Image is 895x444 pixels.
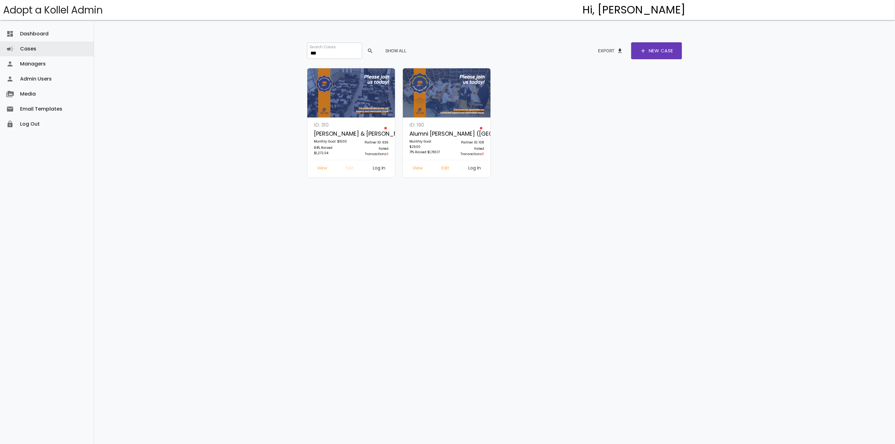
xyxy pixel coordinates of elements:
a: View [408,163,428,175]
a: Edit [437,163,455,175]
i: email [6,102,14,117]
i: dashboard [6,26,14,41]
i: person [6,56,14,71]
span: search [367,45,373,56]
p: Monthly Goal: $1500 [314,139,348,145]
button: Exportfile_download [593,45,628,56]
h4: Hi, [PERSON_NAME] [583,4,686,16]
button: Show All [380,45,412,56]
button: search [362,45,377,56]
i: perm_media [6,86,14,102]
span: file_download [617,45,623,56]
i: campaign [6,41,14,56]
i: lock [6,117,14,132]
a: Partner ID: 108 Failed Transactions0 [447,121,487,160]
a: Edit [341,163,359,175]
span: 0 [386,152,388,156]
a: addNew Case [631,42,682,59]
i: person [6,71,14,86]
img: rJKGg1SIwh.stxXl5Q38e.jpg [403,68,491,118]
p: Alumni [PERSON_NAME] ([GEOGRAPHIC_DATA]) [409,129,443,139]
a: Partner ID: 636 Failed Transactions0 [351,121,392,160]
p: [PERSON_NAME] & [PERSON_NAME] [314,129,348,139]
span: add [640,42,646,59]
p: ID: 190 [409,121,443,129]
p: Failed Transactions [355,146,388,157]
p: Partner ID: 636 [355,140,388,146]
span: 0 [482,152,484,156]
p: ID: 310 [314,121,348,129]
a: Log In [368,163,390,175]
p: Partner ID: 108 [450,140,484,146]
p: 71% Raised $1,783.17 [409,149,443,156]
p: Failed Transactions [450,146,484,157]
a: Log In [463,163,486,175]
a: ID: 190 Alumni [PERSON_NAME] ([GEOGRAPHIC_DATA]) Monthly Goal: $2500 71% Raised $1,783.17 [406,121,447,160]
img: GB8inQHsaP.caqO4gp6iW.jpg [307,68,395,118]
a: View [312,163,332,175]
a: ID: 310 [PERSON_NAME] & [PERSON_NAME] Monthly Goal: $1500 84% Raised $1,272.04 [310,121,351,160]
p: 84% Raised $1,272.04 [314,145,348,156]
p: Monthly Goal: $2500 [409,139,443,149]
